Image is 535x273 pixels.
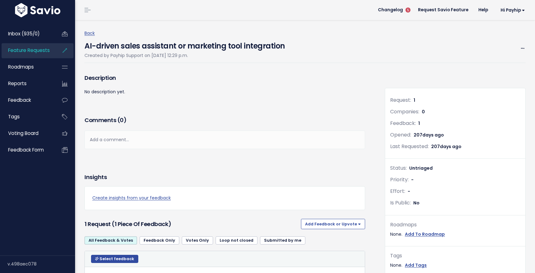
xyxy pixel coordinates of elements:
span: Effort: [390,188,405,195]
span: 5 [405,8,410,13]
a: Roadmaps [2,60,52,74]
a: Add Tags [405,261,427,269]
span: No [413,200,420,206]
span: days ago [422,132,444,138]
a: Votes Only [182,236,213,245]
h3: Insights [84,173,107,182]
span: Companies: [390,108,419,115]
span: 1 [414,97,415,103]
span: Select feedback [99,256,134,261]
span: 207 [431,143,461,150]
button: Add Feedback or Upvote [301,219,365,229]
a: Create insights from your feedback [92,194,357,202]
span: Inbox (935/0) [8,30,40,37]
span: Feedback [8,97,31,103]
a: Help [473,5,493,15]
a: Voting Board [2,126,52,141]
span: Reports [8,80,27,87]
span: Untriaged [409,165,433,171]
div: Roadmaps [390,220,520,229]
span: 0 [120,116,124,124]
a: Feedback [2,93,52,107]
a: Back [84,30,95,36]
a: All Feedback & Votes [84,236,137,245]
span: Hi Payhip [501,8,525,13]
span: Priority: [390,176,409,183]
span: 207 [414,132,444,138]
a: Feedback Only [140,236,179,245]
a: Add To Roadmap [405,230,445,238]
p: No description yet. [84,88,365,96]
span: Changelog [378,8,403,12]
span: days ago [440,143,461,150]
div: None. [390,230,520,238]
a: Feedback form [2,143,52,157]
span: 0 [422,109,425,115]
div: Add a comment... [84,131,365,149]
span: - [408,188,410,194]
span: Is Public: [390,199,411,206]
span: Last Requested: [390,143,429,150]
a: Request Savio Feature [413,5,473,15]
span: Voting Board [8,130,38,136]
h3: Comments ( ) [84,116,365,125]
span: Opened: [390,131,411,138]
div: v.498aec078 [8,256,75,272]
span: Created by Payhip Support on [DATE] 12:29 p.m. [84,52,188,59]
h3: 1 Request (1 piece of Feedback) [84,220,298,229]
a: Tags [2,110,52,124]
a: Reports [2,76,52,91]
div: Tags [390,251,520,260]
button: Select feedback [91,255,138,263]
span: Roadmaps [8,64,34,70]
span: Feedback: [390,120,416,127]
img: logo-white.9d6f32f41409.svg [13,3,62,17]
span: Feedback form [8,147,44,153]
span: - [411,177,414,183]
a: Loop not closed [216,236,257,245]
div: None. [390,261,520,269]
a: Inbox (935/0) [2,27,52,41]
a: Feature Requests [2,43,52,58]
span: Feature Requests [8,47,50,54]
a: Hi Payhip [493,5,530,15]
span: Tags [8,113,20,120]
span: 1 [418,120,420,126]
h3: Description [84,74,365,82]
span: Request: [390,96,411,104]
h4: AI-driven sales assistant or marketing tool integration [84,37,285,52]
span: Status: [390,164,407,172]
a: Submitted by me [260,236,305,245]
